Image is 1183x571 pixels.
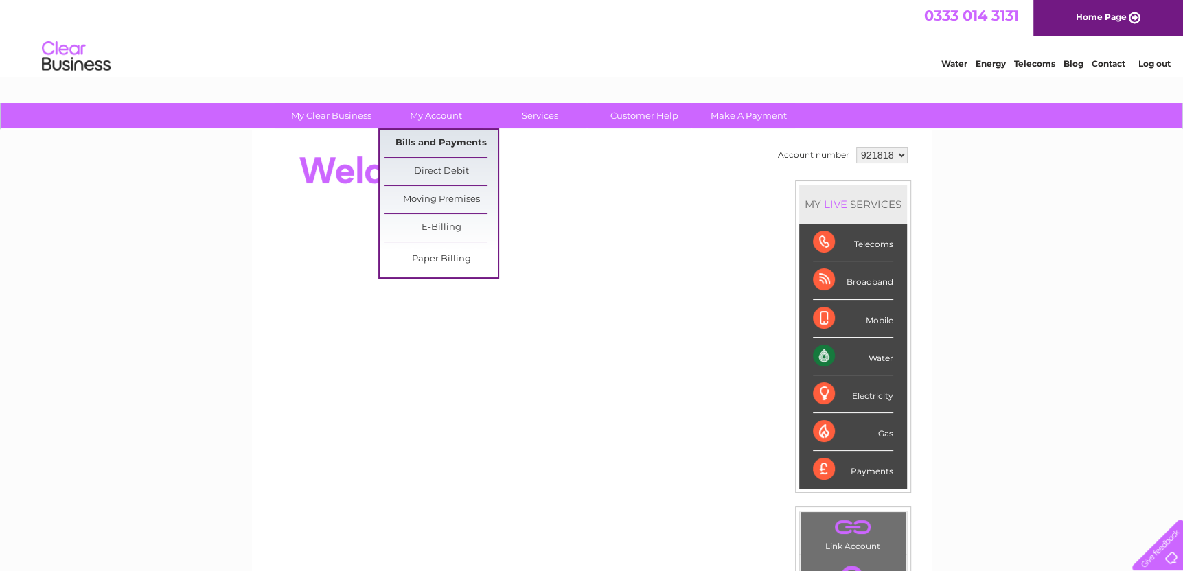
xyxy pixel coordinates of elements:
a: . [804,515,902,539]
a: Log out [1138,58,1170,69]
a: Customer Help [588,103,701,128]
td: Account number [774,143,853,167]
div: Mobile [813,300,893,338]
a: Bills and Payments [384,130,498,157]
a: Energy [976,58,1006,69]
div: Clear Business is a trading name of Verastar Limited (registered in [GEOGRAPHIC_DATA] No. 3667643... [268,8,917,67]
a: Contact [1092,58,1125,69]
div: Water [813,338,893,375]
a: E-Billing [384,214,498,242]
div: MY SERVICES [799,185,907,224]
a: Paper Billing [384,246,498,273]
div: Telecoms [813,224,893,261]
td: Link Account [800,511,906,555]
img: logo.png [41,36,111,78]
div: Payments [813,451,893,488]
a: Services [483,103,597,128]
div: Broadband [813,261,893,299]
a: My Clear Business [275,103,388,128]
a: My Account [379,103,492,128]
div: Electricity [813,375,893,413]
a: Water [941,58,967,69]
a: Direct Debit [384,158,498,185]
a: Telecoms [1014,58,1055,69]
a: Blog [1064,58,1083,69]
div: Gas [813,413,893,451]
a: 0333 014 3131 [924,7,1019,24]
div: LIVE [821,198,850,211]
a: Make A Payment [692,103,805,128]
a: Moving Premises [384,186,498,213]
